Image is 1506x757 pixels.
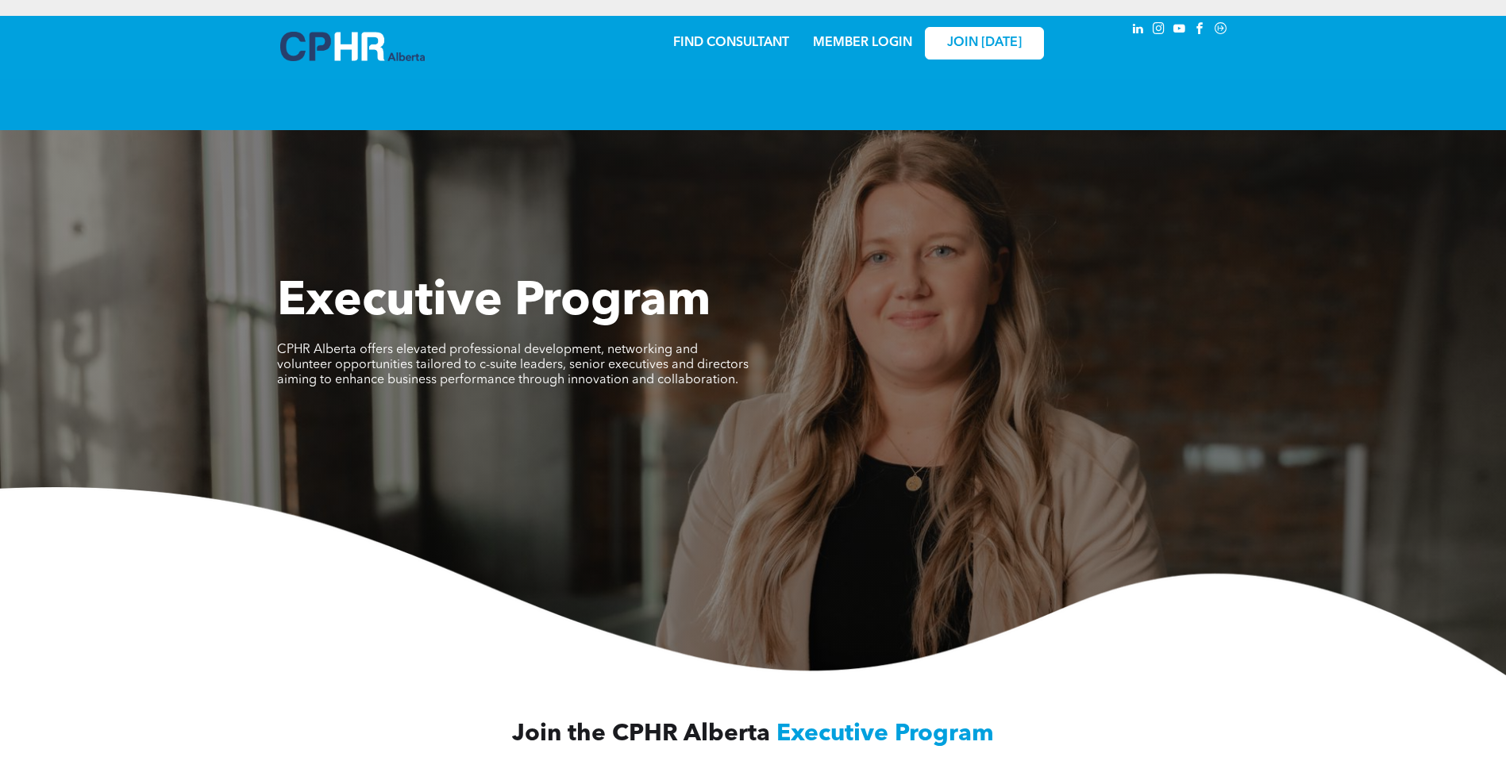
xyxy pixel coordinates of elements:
[925,27,1044,60] a: JOIN [DATE]
[673,37,789,49] a: FIND CONSULTANT
[1150,20,1168,41] a: instagram
[776,722,994,746] span: Executive Program
[280,32,425,61] img: A blue and white logo for cp alberta
[947,36,1022,51] span: JOIN [DATE]
[1192,20,1209,41] a: facebook
[277,279,711,326] span: Executive Program
[1171,20,1188,41] a: youtube
[277,344,749,386] span: CPHR Alberta offers elevated professional development, networking and volunteer opportunities tai...
[813,37,912,49] a: MEMBER LOGIN
[1212,20,1230,41] a: Social network
[1130,20,1147,41] a: linkedin
[512,722,770,746] span: Join the CPHR Alberta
